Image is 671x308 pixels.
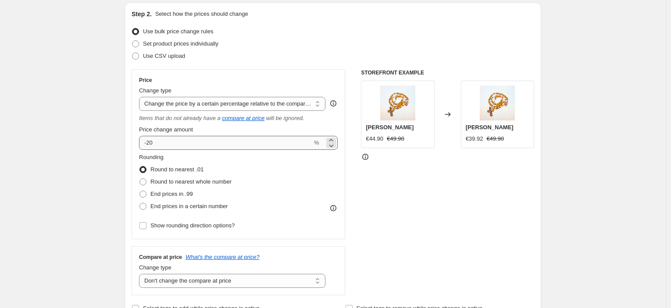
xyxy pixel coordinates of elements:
span: €44.90 [366,135,383,142]
span: €49.90 [486,135,504,142]
span: Price change amount [139,126,193,133]
span: Change type [139,264,171,271]
button: What's the compare at price? [186,254,260,260]
span: Use bulk price change rules [143,28,213,35]
span: €39.92 [466,135,483,142]
span: €49.90 [387,135,404,142]
span: End prices in a certain number [150,203,228,209]
span: Set product prices individually [143,40,218,47]
h2: Step 2. [132,10,152,18]
input: -20 [139,136,312,150]
p: Select how the prices should change [155,10,248,18]
span: Use CSV upload [143,53,185,59]
img: CarloAcutisRosary13_80x.png [480,85,515,120]
div: help [329,99,338,108]
span: [PERSON_NAME] [466,124,514,131]
h3: Price [139,77,152,84]
img: CarloAcutisRosary13_80x.png [380,85,415,120]
span: Change type [139,87,171,94]
span: Round to nearest .01 [150,166,203,173]
button: compare at price [222,115,264,121]
span: Show rounding direction options? [150,222,235,229]
span: % [314,139,319,146]
i: Items that do not already have a [139,115,221,121]
span: Rounding [139,154,164,160]
h3: Compare at price [139,254,182,261]
span: Round to nearest whole number [150,178,232,185]
i: will be ignored. [266,115,304,121]
span: End prices in .99 [150,191,193,197]
h6: STOREFRONT EXAMPLE [361,69,534,76]
span: [PERSON_NAME] [366,124,414,131]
